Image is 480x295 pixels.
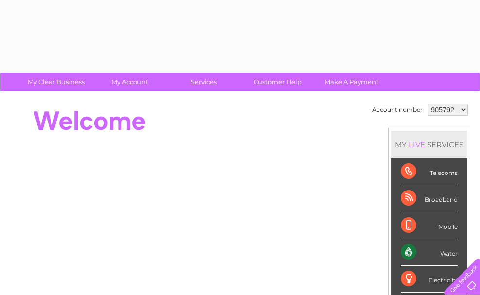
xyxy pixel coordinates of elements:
div: MY SERVICES [391,131,467,158]
a: My Clear Business [16,73,96,91]
div: Electricity [401,266,458,293]
div: Mobile [401,212,458,239]
a: Services [164,73,244,91]
div: LIVE [407,140,427,149]
div: Telecoms [401,158,458,185]
div: Broadband [401,185,458,212]
a: Make A Payment [311,73,392,91]
a: My Account [90,73,170,91]
a: Customer Help [238,73,318,91]
div: Water [401,239,458,266]
td: Account number [370,102,425,118]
